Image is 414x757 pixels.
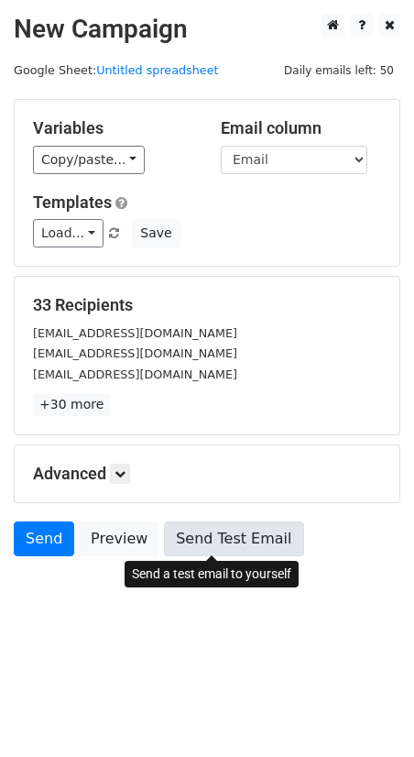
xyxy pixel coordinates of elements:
[33,368,237,381] small: [EMAIL_ADDRESS][DOMAIN_NAME]
[33,146,145,174] a: Copy/paste...
[132,219,180,247] button: Save
[14,521,74,556] a: Send
[33,326,237,340] small: [EMAIL_ADDRESS][DOMAIN_NAME]
[33,464,381,484] h5: Advanced
[221,118,381,138] h5: Email column
[96,63,218,77] a: Untitled spreadsheet
[14,14,400,45] h2: New Campaign
[33,393,110,416] a: +30 more
[278,63,400,77] a: Daily emails left: 50
[33,219,103,247] a: Load...
[33,118,193,138] h5: Variables
[125,561,299,587] div: Send a test email to yourself
[164,521,303,556] a: Send Test Email
[322,669,414,757] iframe: Chat Widget
[278,60,400,81] span: Daily emails left: 50
[33,346,237,360] small: [EMAIL_ADDRESS][DOMAIN_NAME]
[33,295,381,315] h5: 33 Recipients
[33,192,112,212] a: Templates
[14,63,219,77] small: Google Sheet:
[79,521,159,556] a: Preview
